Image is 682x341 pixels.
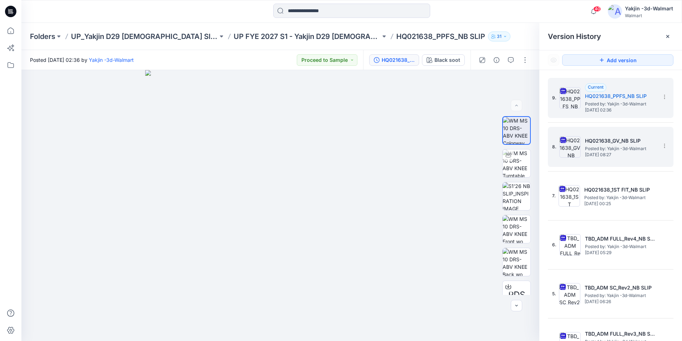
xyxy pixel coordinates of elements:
span: 40 [593,6,601,12]
span: 9. [552,95,556,101]
span: [DATE] 05:29 [585,250,656,255]
a: Yakjin -3d-Walmart [89,57,134,63]
span: Posted [DATE] 02:36 by [30,56,134,64]
h5: HQ021638_1ST FIT_NB SLIP [584,186,656,194]
button: Details [491,54,502,66]
img: HQ021638_PPFS_NB SLIP [559,87,581,109]
span: Posted by: Yakjin -3d-Walmart [585,100,656,108]
a: Folders [30,31,55,41]
img: S1'26 NB SLIP_INSPIRATION IMAGE [503,182,530,210]
span: Posted by: Yakjin -3d-Walmart [584,194,656,201]
span: 5. [552,291,556,297]
span: 7. [552,193,556,199]
button: Close [665,34,671,39]
span: [DATE] 02:36 [585,108,656,113]
div: Black soot [434,56,460,64]
span: [DATE] 06:26 [585,299,656,304]
h5: TBD_ADM FULL_Rev3_NB SLIP [585,330,656,338]
span: [DATE] 08:27 [585,152,656,157]
h5: HQ021638_PPFS_NB SLIP [585,92,656,100]
button: Show Hidden Versions [548,54,559,66]
h5: TBD_ADM FULL_Rev4_NB SLIP [585,234,656,243]
span: 8. [552,144,556,150]
img: eyJhbGciOiJIUzI1NiIsImtpZCI6IjAiLCJzbHQiOiJzZXMiLCJ0eXAiOiJKV1QifQ.eyJkYXRhIjp7InR5cGUiOiJzdG9yYW... [145,70,416,341]
p: 31 [497,33,502,40]
div: Yakjin -3d-Walmart [625,4,673,13]
img: WM MS 10 DRS-ABV KNEE Turntable with Avatar [503,149,530,177]
img: TBD_ADM SC_Rev2_NB SLIP [559,283,580,305]
button: HQ021638_PPFS_NB SLIP [369,54,419,66]
span: Posted by: Yakjin -3d-Walmart [585,243,656,250]
p: HQ021638_PPFS_NB SLIP [396,31,485,41]
a: UP FYE 2027 S1 - Yakjin D29 [DEMOGRAPHIC_DATA] Sleepwear [234,31,381,41]
div: HQ021638_PPFS_NB SLIP [382,56,414,64]
img: WM MS 10 DRS-ABV KNEE Colorway wo Avatar [503,117,530,144]
button: Black soot [422,54,465,66]
span: Posted by: Yakjin -3d-Walmart [585,292,656,299]
img: TBD_ADM FULL_Rev4_NB SLIP [559,234,581,256]
span: 6. [552,242,556,248]
button: Add version [562,54,673,66]
img: avatar [608,4,622,19]
img: WM MS 10 DRS-ABV KNEE Back wo Avatar [503,248,530,276]
span: Current [588,84,604,90]
h5: TBD_ADM SC_Rev2_NB SLIP [585,283,656,292]
img: HQ021638_GV_NB SLIP [559,136,581,158]
a: UP_Yakjin D29 [DEMOGRAPHIC_DATA] Sleep [71,31,218,41]
span: Posted by: Yakjin -3d-Walmart [585,145,656,152]
span: PDS [508,288,525,301]
span: [DATE] 00:25 [584,201,656,206]
button: 31 [488,31,510,41]
div: Walmart [625,13,673,18]
img: WM MS 10 DRS-ABV KNEE Front wo Avatar [503,215,530,243]
img: HQ021638_1ST FIT_NB SLIP [559,185,580,207]
h5: HQ021638_GV_NB SLIP [585,137,656,145]
span: Version History [548,32,601,41]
